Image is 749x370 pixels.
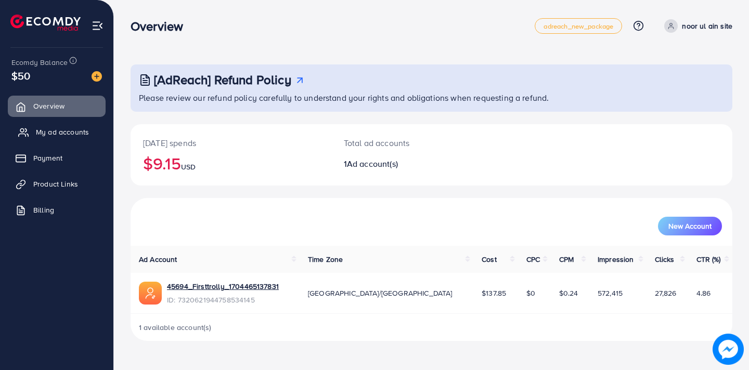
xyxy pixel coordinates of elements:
img: menu [92,20,104,32]
h2: 1 [344,159,469,169]
span: 572,415 [598,288,623,298]
span: 1 available account(s) [139,322,212,333]
span: CPC [526,254,540,265]
img: ic-ads-acc.e4c84228.svg [139,282,162,305]
span: 27,826 [655,288,677,298]
a: 45694_Firsttrolly_1704465137831 [167,281,279,292]
span: Ad account(s) [347,158,398,169]
p: noor ul ain site [682,20,732,32]
button: New Account [658,217,722,235]
span: adreach_new_package [544,23,613,30]
span: New Account [668,222,712,230]
span: Impression [598,254,634,265]
span: CTR (%) [696,254,721,265]
p: Total ad accounts [344,137,469,149]
span: Overview [33,101,64,111]
img: logo [10,15,81,31]
span: Clicks [655,254,675,265]
a: adreach_new_package [535,18,622,34]
a: Billing [8,200,106,220]
span: My ad accounts [36,127,89,137]
span: $137.85 [482,288,506,298]
span: ID: 7320621944758534145 [167,295,279,305]
span: Time Zone [308,254,343,265]
a: Overview [8,96,106,116]
span: 4.86 [696,288,711,298]
span: Ad Account [139,254,177,265]
h3: Overview [131,19,191,34]
h3: [AdReach] Refund Policy [154,72,291,87]
span: Billing [33,205,54,215]
img: image [92,71,102,82]
a: noor ul ain site [660,19,732,33]
span: USD [181,162,196,172]
span: Ecomdy Balance [11,57,68,68]
span: Cost [482,254,497,265]
span: Payment [33,153,62,163]
h2: $9.15 [143,153,319,173]
a: My ad accounts [8,122,106,142]
span: $0 [526,288,535,298]
span: [GEOGRAPHIC_DATA]/[GEOGRAPHIC_DATA] [308,288,453,298]
img: image [713,334,744,365]
span: CPM [559,254,574,265]
span: Product Links [33,179,78,189]
p: [DATE] spends [143,137,319,149]
a: Product Links [8,174,106,194]
span: $50 [11,68,30,83]
p: Please review our refund policy carefully to understand your rights and obligations when requesti... [139,91,726,104]
a: Payment [8,148,106,168]
span: $0.24 [559,288,578,298]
